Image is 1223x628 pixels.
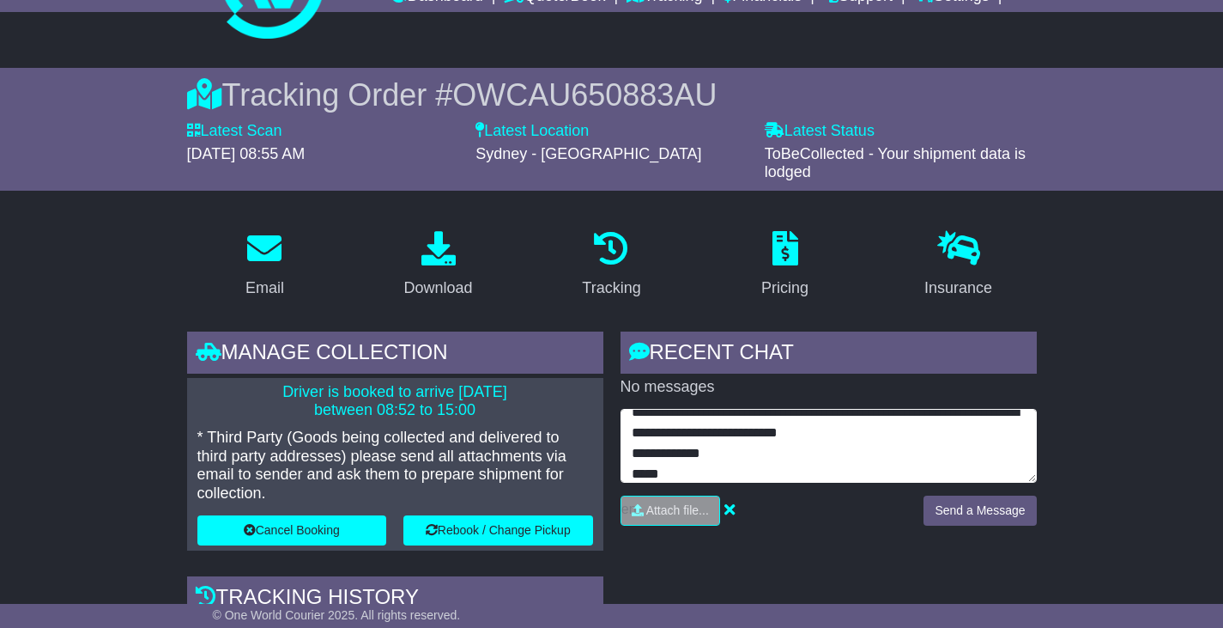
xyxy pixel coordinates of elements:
span: [DATE] 08:55 AM [187,145,306,162]
span: Sydney - [GEOGRAPHIC_DATA] [475,145,701,162]
a: Download [392,225,483,306]
p: * Third Party (Goods being collected and delivered to third party addresses) please send all atta... [197,429,593,503]
a: Pricing [750,225,820,306]
label: Latest Scan [187,122,282,141]
div: Pricing [761,277,808,300]
label: Latest Location [475,122,589,141]
label: Latest Status [765,122,875,141]
button: Rebook / Change Pickup [403,515,593,546]
div: Tracking history [187,576,603,623]
div: Download [403,277,472,300]
div: Tracking Order # [187,76,1037,113]
button: Cancel Booking [197,515,387,546]
span: © One World Courier 2025. All rights reserved. [213,608,461,622]
a: Tracking [571,225,651,306]
a: Email [234,225,295,306]
p: No messages [621,378,1037,397]
span: ToBeCollected - Your shipment data is lodged [765,145,1026,181]
div: Insurance [924,277,992,300]
div: RECENT CHAT [621,332,1037,378]
a: Insurance [913,225,1003,306]
p: Driver is booked to arrive [DATE] between 08:52 to 15:00 [197,383,593,420]
div: Email [245,277,284,300]
button: Send a Message [923,496,1036,526]
div: Manage collection [187,332,603,378]
div: Tracking [582,277,640,300]
span: OWCAU650883AU [452,77,717,113]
